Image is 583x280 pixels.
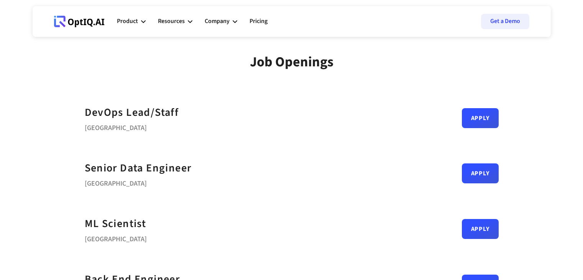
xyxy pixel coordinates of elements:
div: Product [117,10,146,33]
div: Company [205,10,237,33]
a: Webflow Homepage [54,10,105,33]
a: DevOps Lead/Staff [85,104,179,121]
div: Job Openings [250,54,333,70]
div: [GEOGRAPHIC_DATA] [85,177,192,188]
a: ML Scientist [85,215,146,232]
a: Get a Demo [481,14,529,29]
a: Apply [462,108,499,128]
div: Company [205,16,230,26]
div: [GEOGRAPHIC_DATA] [85,121,179,132]
a: Senior Data Engineer [85,160,192,177]
a: Apply [462,219,499,239]
div: Resources [158,16,185,26]
a: Apply [462,163,499,183]
div: Resources [158,10,192,33]
a: Pricing [250,10,268,33]
div: Product [117,16,138,26]
div: [GEOGRAPHIC_DATA] [85,232,147,243]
